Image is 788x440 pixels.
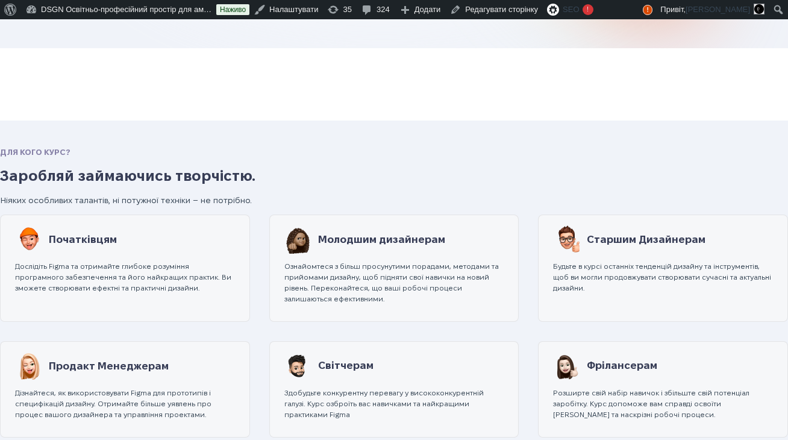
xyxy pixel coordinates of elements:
p: Розширте свій набір навичок і збільште свій потенціал заробітку. Курс допоможе вам справді освоїт... [553,388,773,420]
span: SEO [563,5,579,14]
h4: Фрілансерам [587,359,657,373]
h5: Продакт Менеджерам [49,358,169,374]
p: Ознайомтеся з більш просунутими порадами, методами та прийомами дизайну, щоб підняти свої навички... [284,261,504,304]
h5: Старшим Дизайнерам [587,231,705,248]
div: ! [583,4,593,15]
p: Дослідіть Figma та отримайте глибоке розуміння програмного забезпечення та його найкращих практик... [15,261,235,294]
p: Будьте в курсі останніх тенденцій дизайну та інструментів, щоб ви могли продовжувати створювати с... [553,261,773,294]
p: Здобудьте конкурентну перевагу у висококонкурентній галузі. Курс озброїть вас навичками та найкра... [284,388,504,420]
a: Наживо [216,4,249,15]
h5: Молодшим дизайнерам [318,231,445,248]
h5: Початківцям [49,231,117,248]
p: Дізнайтеся, як використовувати Figma для прототипів і специфікацій дизайну. Отримайте більше уявл... [15,388,235,420]
span: ! [643,5,652,15]
span: [PERSON_NAME] [686,5,750,14]
h4: Світчерам [318,359,374,373]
